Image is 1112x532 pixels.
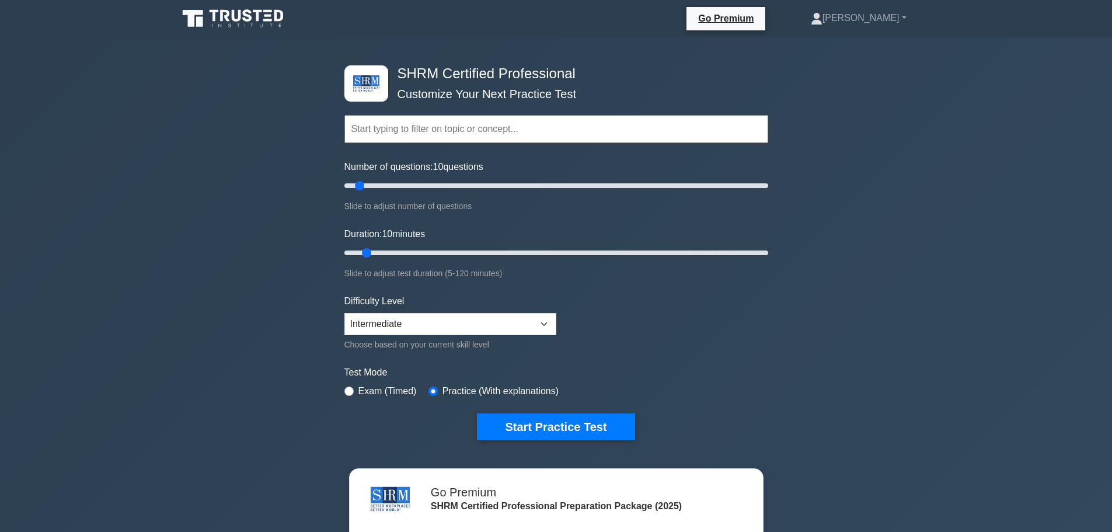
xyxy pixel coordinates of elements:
[344,115,768,143] input: Start typing to filter on topic or concept...
[393,65,711,82] h4: SHRM Certified Professional
[344,366,768,380] label: Test Mode
[344,338,556,352] div: Choose based on your current skill level
[442,384,559,398] label: Practice (With explanations)
[344,294,405,308] label: Difficulty Level
[344,266,768,280] div: Slide to adjust test duration (5-120 minutes)
[382,229,392,239] span: 10
[691,11,761,26] a: Go Premium
[433,162,444,172] span: 10
[358,384,417,398] label: Exam (Timed)
[783,6,935,30] a: [PERSON_NAME]
[344,160,483,174] label: Number of questions: questions
[344,227,426,241] label: Duration: minutes
[344,199,768,213] div: Slide to adjust number of questions
[477,413,635,440] button: Start Practice Test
